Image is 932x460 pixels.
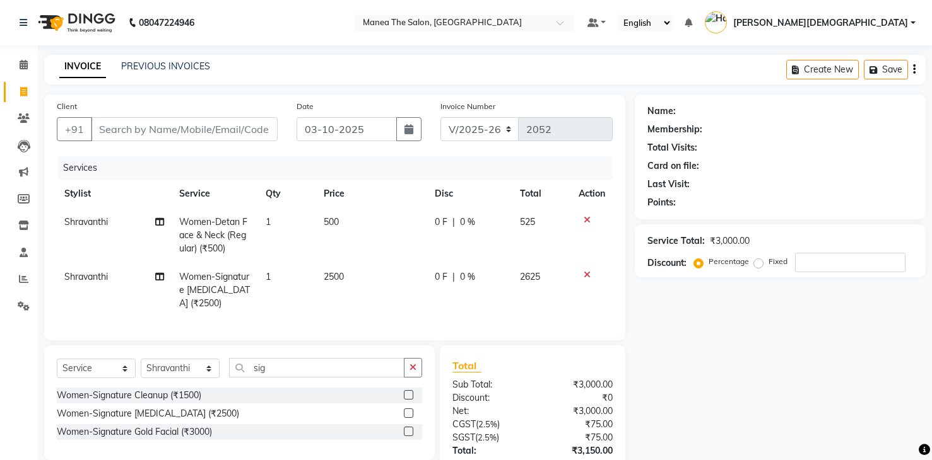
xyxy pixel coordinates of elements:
span: Shravanthi [64,216,108,227]
th: Total [512,180,571,208]
span: [PERSON_NAME][DEMOGRAPHIC_DATA] [733,16,908,30]
div: ₹3,150.00 [533,444,622,457]
input: Search by Name/Mobile/Email/Code [91,117,278,141]
span: 2500 [324,271,344,282]
div: ₹3,000.00 [710,234,750,248]
span: Total [452,359,481,372]
img: logo [32,5,119,40]
div: Net: [443,405,533,418]
div: Total Visits: [647,141,697,154]
span: CGST [452,418,476,430]
span: 525 [520,216,535,227]
div: Points: [647,196,676,209]
div: Women-Signature Cleanup (₹1500) [57,389,201,402]
button: Create New [786,60,859,79]
th: Service [172,180,258,208]
th: Action [571,180,613,208]
label: Fixed [769,256,787,267]
div: ₹0 [533,391,622,405]
button: +91 [57,117,92,141]
span: 500 [324,216,339,227]
div: Card on file: [647,159,699,173]
div: Discount: [443,391,533,405]
span: Shravanthi [64,271,108,282]
div: ₹3,000.00 [533,378,622,391]
th: Stylist [57,180,172,208]
span: | [452,270,455,284]
div: Last Visit: [647,178,690,191]
span: 1 [266,216,271,227]
div: Services [58,156,622,180]
label: Invoice Number [440,101,495,112]
span: | [452,216,455,229]
div: ₹75.00 [533,418,622,431]
div: ( ) [443,431,533,444]
span: 2625 [520,271,540,282]
div: ₹3,000.00 [533,405,622,418]
input: Search or Scan [229,358,404,377]
label: Client [57,101,77,112]
span: 0 F [435,270,447,284]
div: ( ) [443,418,533,431]
div: Service Total: [647,234,705,248]
th: Qty [258,180,316,208]
span: 2.5% [478,432,497,442]
th: Price [316,180,427,208]
span: Women-Detan Face & Neck (Regular) (₹500) [179,216,247,254]
div: Sub Total: [443,378,533,391]
img: Hari Krishna [705,11,727,33]
div: Women-Signature [MEDICAL_DATA] (₹2500) [57,407,239,420]
a: INVOICE [59,55,106,78]
th: Disc [427,180,513,208]
div: Women-Signature Gold Facial (₹3000) [57,425,212,439]
label: Percentage [709,256,749,267]
div: ₹75.00 [533,431,622,444]
b: 08047224946 [139,5,194,40]
span: SGST [452,432,475,443]
div: Membership: [647,123,702,136]
span: 0 % [460,216,475,229]
a: PREVIOUS INVOICES [121,60,210,72]
span: 0 F [435,216,447,229]
span: 0 % [460,270,475,284]
button: Save [864,60,908,79]
span: 2.5% [478,419,497,429]
div: Discount: [647,256,687,270]
span: Women-Signature [MEDICAL_DATA] (₹2500) [179,271,250,309]
div: Total: [443,444,533,457]
span: 1 [266,271,271,282]
label: Date [297,101,314,112]
div: Name: [647,105,676,118]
